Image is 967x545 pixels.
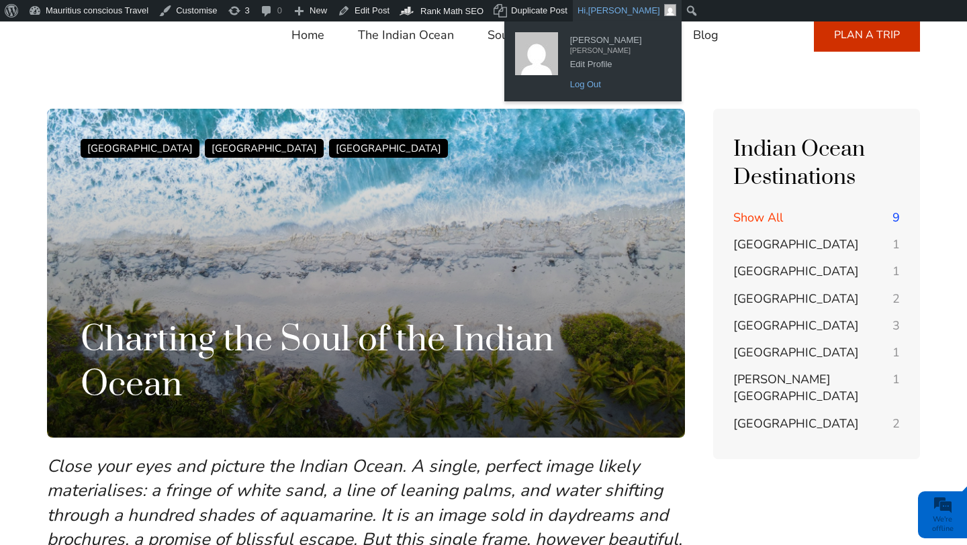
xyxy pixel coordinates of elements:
[733,136,900,192] h4: Indian Ocean Destinations
[733,344,900,361] a: [GEOGRAPHIC_DATA] 1
[15,69,35,89] div: Navigation go back
[17,124,245,154] input: Enter your last name
[892,263,900,280] span: 1
[892,317,900,334] span: 3
[921,515,964,534] div: We're offline
[733,209,900,226] a: Show All 9
[291,19,324,51] a: Home
[81,139,199,158] div: [GEOGRAPHIC_DATA]
[892,291,900,307] span: 2
[892,415,900,432] span: 2
[733,317,859,334] span: [GEOGRAPHIC_DATA]
[733,371,900,405] a: [PERSON_NAME][GEOGRAPHIC_DATA] 1
[90,70,246,88] div: Leave a message
[733,263,900,280] a: [GEOGRAPHIC_DATA] 1
[570,54,664,66] span: Edit Profile
[420,6,483,16] span: Rank Math SEO
[197,413,244,432] em: Submit
[733,371,859,404] span: [PERSON_NAME][GEOGRAPHIC_DATA]
[733,317,900,334] a: [GEOGRAPHIC_DATA] 3
[17,164,245,193] input: Enter your email address
[588,5,660,15] span: [PERSON_NAME]
[329,139,448,158] div: [GEOGRAPHIC_DATA]
[570,30,664,42] span: [PERSON_NAME]
[733,415,900,432] a: [GEOGRAPHIC_DATA] 2
[563,76,671,93] a: Log Out
[358,19,454,51] a: The Indian Ocean
[733,415,859,432] span: [GEOGRAPHIC_DATA]
[504,21,682,101] ul: Hi, Gerald Ami
[205,139,324,158] div: [GEOGRAPHIC_DATA]
[733,236,900,253] a: [GEOGRAPHIC_DATA] 1
[733,236,859,252] span: [GEOGRAPHIC_DATA]
[488,19,576,51] a: Soulful Journeys
[892,236,900,253] span: 1
[892,371,900,388] span: 1
[220,7,252,39] div: Minimize live chat window
[814,18,920,52] a: PLAN A TRIP
[570,42,664,54] span: [PERSON_NAME]
[17,203,245,402] textarea: Type your message and click 'Submit'
[733,209,783,226] span: Show All
[733,263,859,279] span: [GEOGRAPHIC_DATA]
[81,317,651,407] h1: Charting the Soul of the Indian Ocean
[693,19,719,51] a: Blog
[892,344,900,361] span: 1
[733,291,859,307] span: [GEOGRAPHIC_DATA]
[892,209,900,226] span: 9
[733,344,859,360] span: [GEOGRAPHIC_DATA]
[733,291,900,307] a: [GEOGRAPHIC_DATA] 2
